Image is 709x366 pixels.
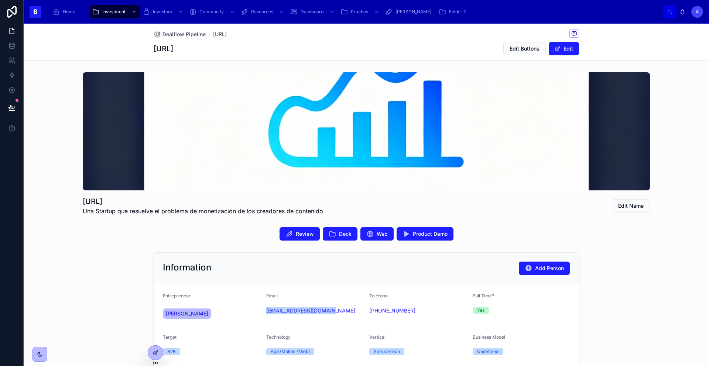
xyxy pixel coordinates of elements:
div: B2B [167,348,176,355]
span: [PERSON_NAME] [395,9,431,15]
a: [EMAIL_ADDRESS][DOMAIN_NAME] [266,307,355,314]
span: Community [199,9,224,15]
a: [PHONE_NUMBER] [369,307,415,314]
img: App logo [30,6,41,18]
span: Full Time? [473,293,494,298]
a: [PERSON_NAME] [383,5,436,18]
span: Deck [339,230,352,238]
span: Teléfono [369,293,388,298]
span: Dashboard [301,9,323,15]
span: Folder 7 [449,9,466,15]
span: Entrepreneur [163,293,191,298]
button: Add Person [519,262,570,275]
span: [PERSON_NAME] [166,310,208,317]
span: Investors [153,9,172,15]
span: Review [296,230,314,238]
span: Business Model [473,334,505,340]
span: Product Demo [413,230,448,238]
button: Edit Buttons [503,42,546,55]
a: Dashboard [288,5,338,18]
a: Resources [239,5,288,18]
span: Technology [266,334,291,340]
span: Resources [251,9,273,15]
a: Community [187,5,239,18]
button: Deck [323,227,357,241]
button: Edit Name [612,199,650,213]
span: Web [377,230,388,238]
a: Pruebas [338,5,383,18]
a: Dealflow Pipeline [154,31,206,38]
button: Product Demo [397,227,453,241]
span: Email [266,293,278,298]
span: Investment [102,9,126,15]
h1: [URL] [154,44,173,54]
span: Add Person [535,265,564,272]
div: Yes [477,307,484,314]
span: Target [163,334,177,340]
a: Investors [140,5,187,18]
button: Edit [549,42,579,55]
a: Investment [90,5,140,18]
span: Pruebas [351,9,368,15]
div: ServiceTech [374,348,400,355]
div: App (Mobile / Web) [271,348,310,355]
h1: [URL] [83,196,323,207]
span: Home [63,9,75,15]
a: Folder 7 [436,5,471,18]
button: Review [280,227,320,241]
span: Vertical [369,334,386,340]
span: À [696,9,699,15]
div: Undefined [477,348,499,355]
a: [URL] [213,31,227,38]
span: Dealflow Pipeline [162,31,206,38]
a: Home [50,5,81,18]
span: Edit Buttons [510,45,540,52]
span: Una Startup que resuelve el problema de monetización de los creadores de contenido [83,207,323,215]
h2: Information [163,262,211,273]
button: Web [360,227,394,241]
div: scrollable content [47,4,663,20]
span: Edit Name [618,202,644,210]
a: [PERSON_NAME] [163,308,211,319]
